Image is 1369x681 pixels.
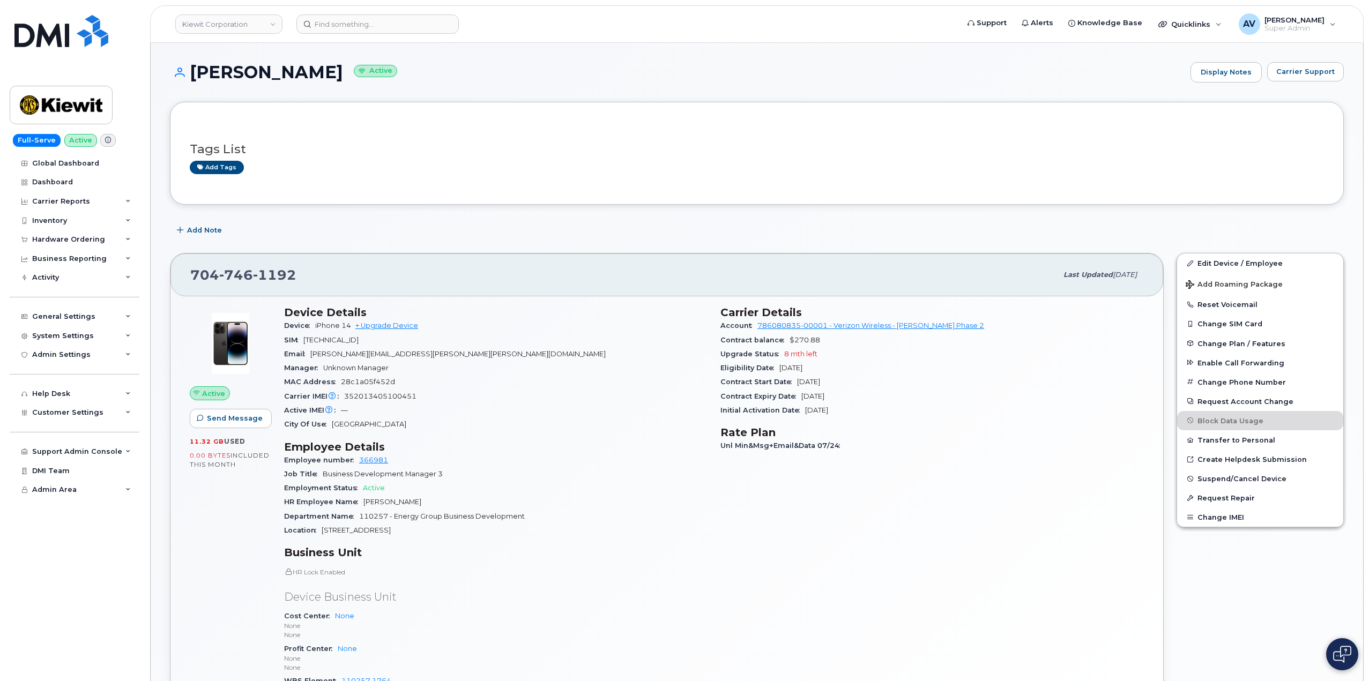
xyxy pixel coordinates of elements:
button: Suspend/Cancel Device [1177,469,1343,488]
button: Add Note [170,221,231,240]
span: [PERSON_NAME] [363,498,421,506]
a: Create Helpdesk Submission [1177,450,1343,469]
span: 352013405100451 [344,392,416,400]
a: 786080835-00001 - Verizon Wireless - [PERSON_NAME] Phase 2 [757,321,984,330]
span: Job Title [284,470,323,478]
h3: Business Unit [284,546,708,559]
img: image20231002-3703462-njx0qo.jpeg [198,311,263,376]
p: None [284,654,708,663]
a: None [335,612,354,620]
span: Add Roaming Package [1186,280,1283,290]
span: Account [720,321,757,330]
h3: Rate Plan [720,426,1144,439]
span: SIM [284,336,303,344]
span: [STREET_ADDRESS] [322,526,391,534]
span: Contract balance [720,336,790,344]
span: Carrier IMEI [284,392,344,400]
span: [DATE] [801,392,824,400]
span: Active [363,484,385,492]
p: None [284,663,708,672]
button: Request Repair [1177,488,1343,507]
span: iPhone 14 [315,321,351,330]
button: Send Message [190,409,272,428]
span: 8 mth left [784,350,817,358]
span: Contract Start Date [720,378,797,386]
h1: [PERSON_NAME] [170,63,1185,81]
a: 366981 [359,456,388,464]
button: Change Phone Number [1177,372,1343,392]
span: — [341,406,348,414]
a: Display Notes [1191,62,1262,83]
h3: Carrier Details [720,306,1144,319]
span: Unl Min&Msg+Email&Data 07/24 [720,441,845,450]
span: [DATE] [797,378,820,386]
small: Active [354,65,397,77]
span: 110257 - Energy Group Business Development [359,512,525,520]
span: Change Plan / Features [1197,339,1285,347]
span: Employee number [284,456,359,464]
span: Active IMEI [284,406,341,414]
span: 28c1a05f452d [341,378,395,386]
p: Device Business Unit [284,589,708,605]
span: Department Name [284,512,359,520]
button: Change IMEI [1177,507,1343,527]
span: $270.88 [790,336,820,344]
span: Add Note [187,225,222,235]
span: 11.32 GB [190,438,224,445]
span: MAC Address [284,378,341,386]
button: Block Data Usage [1177,411,1343,430]
button: Carrier Support [1267,62,1344,81]
span: Profit Center [284,645,338,653]
a: Add tags [190,161,244,174]
p: None [284,621,708,630]
span: Email [284,350,310,358]
span: HR Employee Name [284,498,363,506]
span: [DATE] [779,364,802,372]
h3: Tags List [190,143,1324,156]
span: Upgrade Status [720,350,784,358]
button: Change SIM Card [1177,314,1343,333]
span: 746 [219,267,253,283]
span: Cost Center [284,612,335,620]
p: HR Lock Enabled [284,567,708,577]
button: Add Roaming Package [1177,273,1343,295]
button: Reset Voicemail [1177,295,1343,314]
span: 0.00 Bytes [190,452,230,459]
span: Unknown Manager [323,364,389,372]
span: Suspend/Cancel Device [1197,475,1286,483]
span: used [224,437,245,445]
span: Contract Expiry Date [720,392,801,400]
span: Initial Activation Date [720,406,805,414]
span: City Of Use [284,420,332,428]
button: Transfer to Personal [1177,430,1343,450]
span: Active [202,388,225,399]
span: 704 [190,267,296,283]
a: Edit Device / Employee [1177,253,1343,273]
span: Carrier Support [1276,66,1335,77]
span: Employment Status [284,484,363,492]
span: [TECHNICAL_ID] [303,336,359,344]
a: + Upgrade Device [355,321,418,330]
span: [DATE] [1113,271,1137,279]
button: Enable Call Forwarding [1177,353,1343,372]
span: Eligibility Date [720,364,779,372]
button: Change Plan / Features [1177,334,1343,353]
span: [DATE] [805,406,828,414]
span: [GEOGRAPHIC_DATA] [332,420,406,428]
span: [PERSON_NAME][EMAIL_ADDRESS][PERSON_NAME][PERSON_NAME][DOMAIN_NAME] [310,350,606,358]
img: Open chat [1333,646,1351,663]
h3: Device Details [284,306,708,319]
span: Enable Call Forwarding [1197,358,1284,366]
span: Manager [284,364,323,372]
span: 1192 [253,267,296,283]
span: Send Message [207,413,263,423]
p: None [284,630,708,639]
span: Location [284,526,322,534]
span: Last updated [1063,271,1113,279]
h3: Employee Details [284,440,708,453]
span: Device [284,321,315,330]
a: None [338,645,357,653]
button: Request Account Change [1177,392,1343,411]
span: Business Development Manager 3 [323,470,443,478]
